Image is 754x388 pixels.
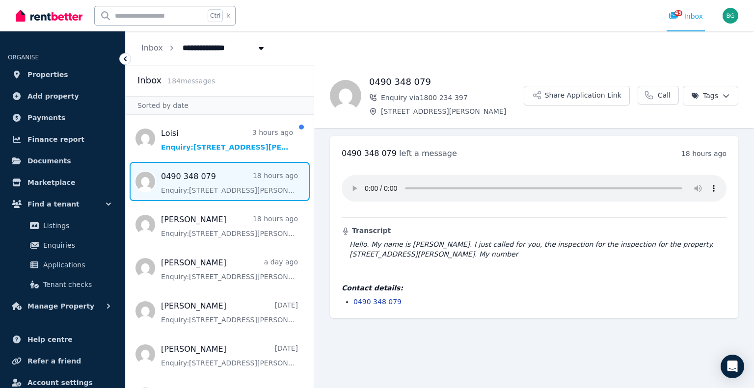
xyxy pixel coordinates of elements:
[43,220,109,232] span: Listings
[8,54,39,61] span: ORGANISE
[208,9,223,22] span: Ctrl
[27,112,65,124] span: Payments
[161,214,298,238] a: [PERSON_NAME]18 hours agoEnquiry:[STREET_ADDRESS][PERSON_NAME].
[161,343,298,368] a: [PERSON_NAME][DATE]Enquiry:[STREET_ADDRESS][PERSON_NAME].
[161,300,298,325] a: [PERSON_NAME][DATE]Enquiry:[STREET_ADDRESS][PERSON_NAME].
[27,69,68,80] span: Properties
[8,173,117,192] a: Marketplace
[141,43,163,52] a: Inbox
[161,257,298,282] a: [PERSON_NAME]a day agoEnquiry:[STREET_ADDRESS][PERSON_NAME].
[399,149,457,158] span: left a message
[16,8,82,23] img: RentBetter
[8,194,117,214] button: Find a tenant
[723,8,738,24] img: Ben Gibson
[638,86,679,104] a: Call
[683,86,738,105] button: Tags
[342,149,397,158] span: 0490 348 079
[669,11,703,21] div: Inbox
[524,86,630,105] button: Share Application Link
[721,355,744,378] div: Open Intercom Messenger
[27,177,75,188] span: Marketplace
[8,108,117,128] a: Payments
[227,12,230,20] span: k
[8,86,117,106] a: Add property
[43,259,109,271] span: Applications
[353,298,402,306] a: 0490 348 079
[330,80,361,111] img: 0490 348 079
[12,235,113,255] a: Enquiries
[12,275,113,294] a: Tenant checks
[8,65,117,84] a: Properties
[137,74,162,87] h2: Inbox
[674,10,682,16] span: 45
[161,171,298,195] a: 0490 348 07918 hours agoEnquiry:[STREET_ADDRESS][PERSON_NAME].
[167,77,215,85] span: 184 message s
[658,90,671,100] span: Call
[12,216,113,235] a: Listings
[126,96,314,115] div: Sorted by date
[43,279,109,290] span: Tenant checks
[12,255,113,275] a: Applications
[27,355,81,367] span: Refer a friend
[27,300,94,312] span: Manage Property
[8,129,117,149] a: Finance report
[342,283,727,293] h4: Contact details:
[381,106,524,116] span: [STREET_ADDRESS][PERSON_NAME]
[161,128,293,152] a: Loisi3 hours agoEnquiry:[STREET_ADDRESS][PERSON_NAME].
[43,239,109,251] span: Enquiries
[27,155,71,167] span: Documents
[342,226,727,235] h3: Transcript
[27,334,73,345] span: Help centre
[27,133,84,145] span: Finance report
[8,151,117,171] a: Documents
[342,239,727,259] blockquote: Hello. My name is [PERSON_NAME]. I just called for you, the inspection for the inspection for the...
[126,31,282,65] nav: Breadcrumb
[27,198,80,210] span: Find a tenant
[8,351,117,371] a: Refer a friend
[8,296,117,316] button: Manage Property
[27,90,79,102] span: Add property
[691,91,718,101] span: Tags
[381,93,524,103] span: Enquiry via 1800 234 397
[369,75,524,89] h1: 0490 348 079
[681,150,727,157] time: 18 hours ago
[8,330,117,349] a: Help centre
